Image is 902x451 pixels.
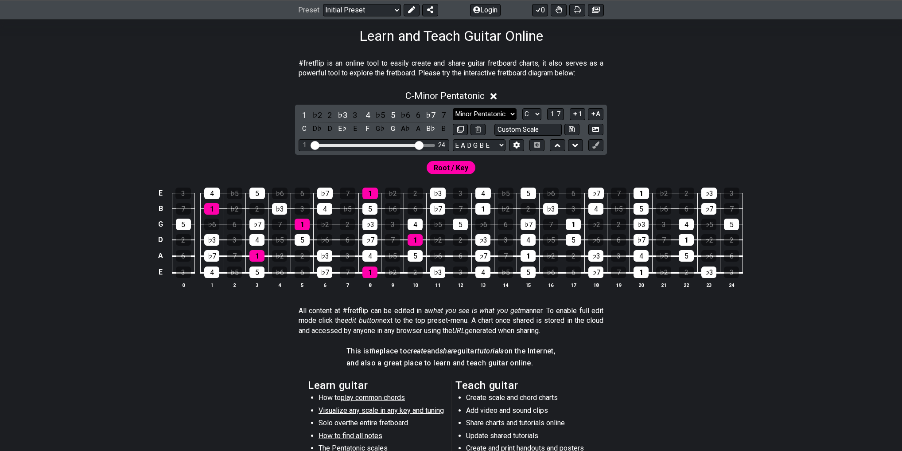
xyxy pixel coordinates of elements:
button: Toggle horizontal chord view [529,139,544,151]
div: 3 [385,219,400,230]
div: ♭2 [656,267,671,278]
div: toggle scale degree [362,109,373,121]
div: toggle pitch class [349,123,361,135]
div: ♭5 [272,234,287,246]
div: toggle scale degree [425,109,436,121]
div: toggle scale degree [311,109,323,121]
th: 16 [540,280,562,290]
div: 5 [249,267,264,278]
select: Scale [453,108,517,120]
button: Login [470,4,501,16]
td: E [156,264,166,281]
div: ♭5 [611,203,626,215]
div: toggle pitch class [438,123,449,135]
div: 2 [408,267,423,278]
div: 6 [295,267,310,278]
div: 2 [295,250,310,262]
div: ♭2 [498,203,513,215]
div: 5 [521,267,536,278]
span: C - Minor Pentatonic [405,90,485,101]
th: 13 [472,280,494,290]
div: 4 [204,188,220,199]
div: 4 [249,234,264,246]
div: ♭6 [701,250,716,262]
th: 12 [449,280,472,290]
button: First click edit preset to enable marker editing [588,139,603,151]
span: the entire fretboard [348,419,408,427]
div: 3 [227,234,242,246]
div: 6 [679,203,694,215]
div: 5 [362,203,377,215]
div: toggle pitch class [337,123,348,135]
div: ♭3 [272,203,287,215]
div: 5 [724,219,739,230]
div: 1 [475,203,490,215]
div: 7 [453,203,468,215]
div: 5 [521,188,536,199]
em: tutorials [477,347,504,355]
select: Tuning [453,139,505,151]
em: what you see is what you get [428,306,521,315]
div: 3 [724,188,739,199]
div: ♭3 [204,234,219,246]
div: 4 [634,250,649,262]
div: ♭2 [385,267,400,278]
div: ♭7 [249,219,264,230]
div: 5 [566,234,581,246]
div: 1 [521,250,536,262]
div: toggle pitch class [374,123,386,135]
div: ♭2 [543,250,558,262]
button: Delete [470,124,486,136]
div: toggle scale degree [349,109,361,121]
div: 1 [566,219,581,230]
td: A [156,248,166,264]
div: ♭3 [543,203,558,215]
div: 1 [303,141,307,149]
td: B [156,201,166,216]
th: 14 [494,280,517,290]
div: ♭7 [362,234,377,246]
div: 3 [498,234,513,246]
div: 7 [340,267,355,278]
th: 17 [562,280,585,290]
div: 7 [176,203,191,215]
div: 6 [176,250,191,262]
div: 3 [176,267,191,278]
div: toggle pitch class [362,123,373,135]
div: ♭3 [701,267,716,278]
button: Create Image [588,124,603,136]
div: 2 [408,188,423,199]
h1: Learn and Teach Guitar Online [359,27,543,44]
div: toggle pitch class [425,123,436,135]
div: ♭7 [588,267,603,278]
div: 1 [408,234,423,246]
div: 4 [679,219,694,230]
div: ♭6 [588,234,603,246]
td: E [156,186,166,201]
div: ♭2 [272,250,287,262]
div: 4 [521,234,536,246]
button: Create image [588,4,604,16]
div: 6 [408,203,423,215]
div: 2 [453,234,468,246]
div: 6 [227,219,242,230]
div: ♭7 [430,203,445,215]
div: 24 [438,141,445,149]
div: toggle scale degree [299,109,310,121]
span: How to find all notes [319,431,382,440]
div: ♭7 [521,219,536,230]
div: ♭6 [543,267,558,278]
div: 2 [340,219,355,230]
th: 8 [359,280,381,290]
div: 5 [453,219,468,230]
div: ♭6 [272,267,287,278]
div: 3 [295,203,310,215]
div: ♭7 [588,188,604,199]
div: toggle pitch class [299,123,310,135]
div: ♭2 [385,188,400,199]
th: 9 [381,280,404,290]
h2: Learn guitar [308,380,447,390]
div: 2 [566,250,581,262]
button: Move down [568,139,583,151]
div: ♭3 [588,250,603,262]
